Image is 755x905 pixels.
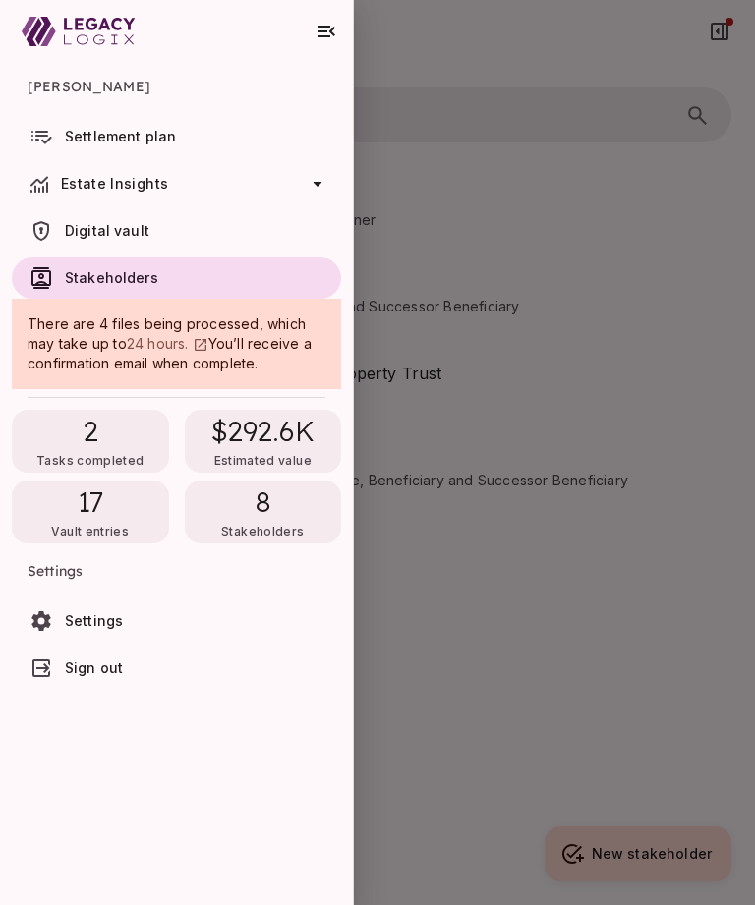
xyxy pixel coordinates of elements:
[36,453,144,468] span: Tasks completed
[51,524,129,538] span: Vault entries
[65,269,158,286] span: Stakeholders
[61,175,168,192] span: Estate Insights
[211,414,314,449] span: $292.6K
[65,222,149,239] span: Digital vault
[12,210,341,252] a: Digital vault
[12,257,341,299] a: Stakeholders
[65,612,123,629] span: Settings
[12,481,169,543] div: 17Vault entries
[12,163,341,204] div: Estate Insights
[221,524,304,538] span: Stakeholders
[78,484,104,520] span: 17
[28,315,310,352] span: There are 4 files being processed, which may take up to
[127,335,208,352] a: 24 hours.
[12,410,169,473] div: 2Tasks completed
[255,484,271,520] span: 8
[28,547,325,594] span: Settings
[12,648,341,689] a: Sign out
[214,453,312,468] span: Estimated value
[185,410,342,473] div: $292.6KEstimated value
[12,600,341,642] a: Settings
[185,481,342,543] div: 8Stakeholders
[65,659,123,676] span: Sign out
[65,128,176,144] span: Settlement plan
[83,414,98,449] span: 2
[28,63,325,110] span: [PERSON_NAME]
[12,116,341,157] a: Settlement plan
[127,335,189,352] span: 24 hours.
